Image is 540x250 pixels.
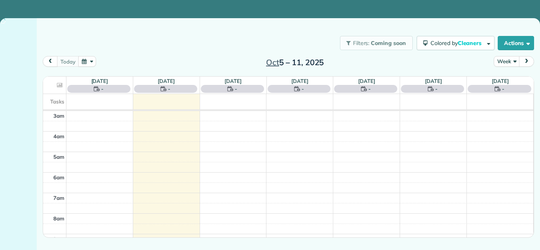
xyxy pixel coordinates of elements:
button: Week [494,56,519,67]
span: - [168,85,170,93]
a: [DATE] [91,78,108,84]
span: - [368,85,371,93]
a: [DATE] [492,78,509,84]
span: - [235,85,237,93]
span: 5am [53,154,64,160]
span: - [101,85,104,93]
span: Cleaners [458,39,483,47]
button: Colored byCleaners [417,36,495,50]
span: Tasks [50,98,64,105]
span: 9am [53,236,64,242]
span: 6am [53,174,64,180]
button: Actions [498,36,534,50]
button: prev [43,56,58,67]
span: - [502,85,504,93]
span: 3am [53,113,64,119]
a: [DATE] [358,78,375,84]
span: 4am [53,133,64,139]
a: [DATE] [291,78,308,84]
a: [DATE] [225,78,242,84]
span: - [435,85,438,93]
span: 7am [53,195,64,201]
h2: 5 – 11, 2025 [245,58,344,67]
button: next [519,56,534,67]
a: [DATE] [158,78,175,84]
span: Filters: [353,39,370,47]
button: today [57,56,79,67]
span: Coming soon [371,39,406,47]
a: [DATE] [425,78,442,84]
span: 8am [53,215,64,222]
span: Oct [266,57,279,67]
span: - [302,85,304,93]
span: Colored by [430,39,484,47]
